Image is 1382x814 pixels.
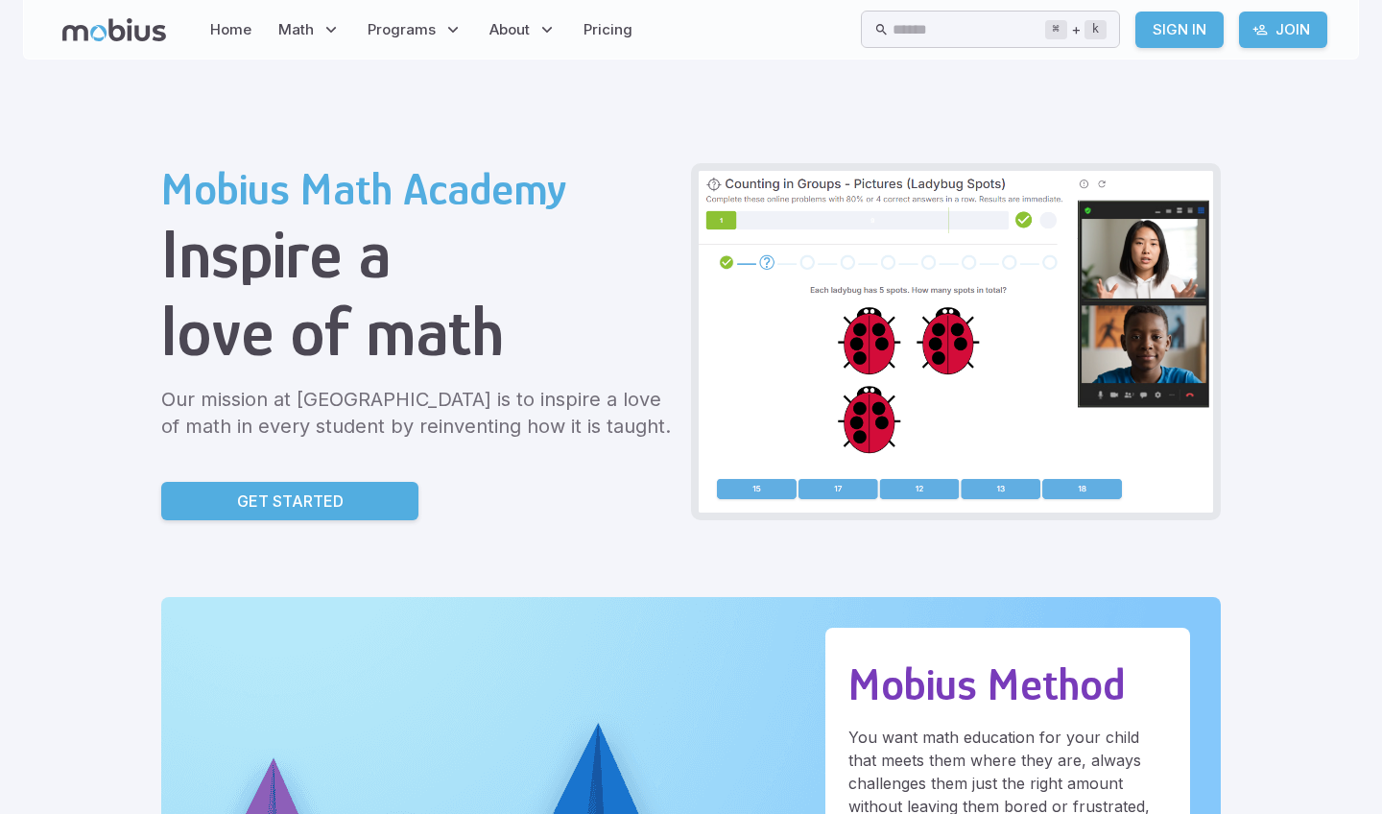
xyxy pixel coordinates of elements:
a: Pricing [578,8,638,52]
img: Grade 2 Class [699,171,1213,513]
p: Get Started [237,490,344,513]
a: Home [204,8,257,52]
p: Our mission at [GEOGRAPHIC_DATA] is to inspire a love of math in every student by reinventing how... [161,386,676,440]
kbd: ⌘ [1045,20,1067,39]
kbd: k [1084,20,1107,39]
h1: Inspire a [161,215,676,293]
span: Math [278,19,314,40]
a: Join [1239,12,1327,48]
a: Sign In [1135,12,1224,48]
div: + [1045,18,1107,41]
h1: love of math [161,293,676,371]
span: About [489,19,530,40]
a: Get Started [161,482,418,520]
h2: Mobius Math Academy [161,163,676,215]
h2: Mobius Method [848,658,1167,710]
span: Programs [368,19,436,40]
